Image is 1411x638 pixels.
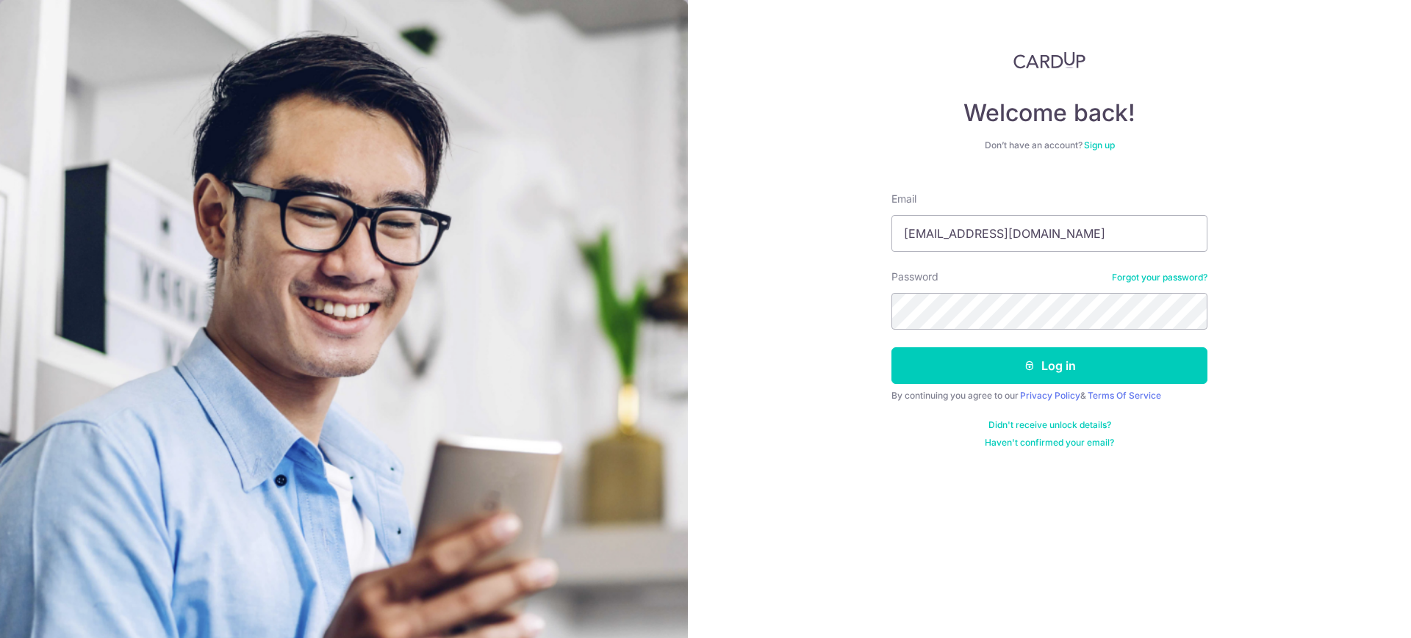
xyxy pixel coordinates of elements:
[988,419,1111,431] a: Didn't receive unlock details?
[891,269,938,284] label: Password
[891,192,916,206] label: Email
[985,437,1114,449] a: Haven't confirmed your email?
[891,390,1207,402] div: By continuing you agree to our &
[891,347,1207,384] button: Log in
[1088,390,1161,401] a: Terms Of Service
[1112,272,1207,283] a: Forgot your password?
[1013,51,1085,69] img: CardUp Logo
[891,139,1207,151] div: Don’t have an account?
[891,98,1207,128] h4: Welcome back!
[1020,390,1080,401] a: Privacy Policy
[1084,139,1115,151] a: Sign up
[891,215,1207,252] input: Enter your Email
